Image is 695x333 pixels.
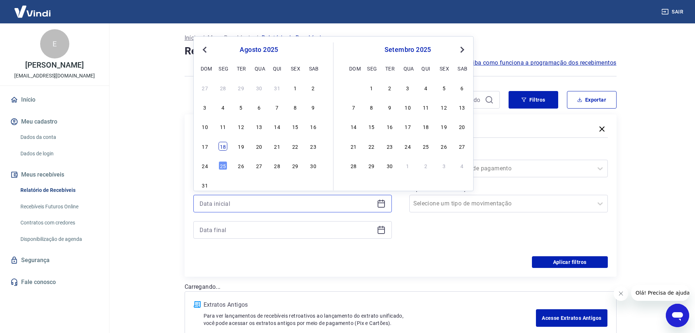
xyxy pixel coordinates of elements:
button: Meu cadastro [9,114,100,130]
button: Exportar [567,91,617,109]
div: Choose terça-feira, 9 de setembro de 2025 [385,103,394,111]
div: Choose sexta-feira, 19 de setembro de 2025 [440,122,448,131]
button: Filtros [509,91,558,109]
div: Choose domingo, 14 de setembro de 2025 [349,122,358,131]
div: Choose quinta-feira, 2 de outubro de 2025 [421,161,430,170]
div: Choose quarta-feira, 13 de agosto de 2025 [255,122,263,131]
div: Choose quinta-feira, 28 de agosto de 2025 [273,161,282,170]
div: Choose sábado, 9 de agosto de 2025 [309,103,318,111]
div: Choose domingo, 31 de agosto de 2025 [349,83,358,92]
input: Data inicial [200,198,374,209]
iframe: Botão para abrir a janela de mensagens [666,304,689,327]
div: Choose terça-feira, 29 de julho de 2025 [237,83,246,92]
div: Choose sexta-feira, 3 de outubro de 2025 [440,161,448,170]
div: Choose quarta-feira, 10 de setembro de 2025 [404,103,412,111]
div: Choose quarta-feira, 17 de setembro de 2025 [404,122,412,131]
iframe: Mensagem da empresa [631,285,689,301]
span: Saiba como funciona a programação dos recebimentos [466,58,617,67]
div: Choose sexta-feira, 12 de setembro de 2025 [440,103,448,111]
div: agosto 2025 [200,45,318,54]
p: [EMAIL_ADDRESS][DOMAIN_NAME] [14,72,95,80]
button: Meus recebíveis [9,167,100,183]
div: Choose segunda-feira, 4 de agosto de 2025 [219,103,227,111]
div: Choose sexta-feira, 15 de agosto de 2025 [291,122,300,131]
button: Previous Month [200,45,209,54]
p: Meus Recebíveis [208,34,253,42]
p: Início [185,34,199,42]
div: Choose quinta-feira, 31 de julho de 2025 [273,83,282,92]
div: Choose quarta-feira, 24 de setembro de 2025 [404,142,412,151]
h4: Relatório de Recebíveis [185,44,617,58]
div: seg [219,64,227,73]
div: Choose quarta-feira, 30 de julho de 2025 [255,83,263,92]
div: setembro 2025 [348,45,467,54]
div: Choose sábado, 23 de agosto de 2025 [309,142,318,151]
div: Choose domingo, 17 de agosto de 2025 [201,142,209,151]
a: Segurança [9,252,100,268]
a: Recebíveis Futuros Online [18,199,100,214]
p: Carregando... [185,283,617,291]
div: Choose domingo, 10 de agosto de 2025 [201,122,209,131]
div: Choose sábado, 6 de setembro de 2025 [457,83,466,92]
button: Next Month [458,45,467,54]
div: qui [421,64,430,73]
div: Choose quinta-feira, 21 de agosto de 2025 [273,142,282,151]
div: Choose sexta-feira, 5 de setembro de 2025 [440,83,448,92]
div: Choose segunda-feira, 11 de agosto de 2025 [219,122,227,131]
a: Dados da conta [18,130,100,145]
div: Choose sexta-feira, 1 de agosto de 2025 [291,83,300,92]
div: Choose segunda-feira, 8 de setembro de 2025 [367,103,376,111]
span: Olá! Precisa de ajuda? [4,5,61,11]
div: Choose terça-feira, 2 de setembro de 2025 [237,181,246,189]
p: Extratos Antigos [204,300,536,309]
p: / [256,34,258,42]
p: Relatório de Recebíveis [262,34,324,42]
div: qua [404,64,412,73]
div: Choose terça-feira, 2 de setembro de 2025 [385,83,394,92]
div: Choose terça-feira, 26 de agosto de 2025 [237,161,246,170]
div: qua [255,64,263,73]
div: Choose sábado, 27 de setembro de 2025 [457,142,466,151]
label: Forma de Pagamento [411,150,606,158]
div: Choose sexta-feira, 8 de agosto de 2025 [291,103,300,111]
div: Choose segunda-feira, 25 de agosto de 2025 [219,161,227,170]
div: Choose quinta-feira, 25 de setembro de 2025 [421,142,430,151]
div: sab [457,64,466,73]
iframe: Fechar mensagem [614,286,628,301]
div: Choose sábado, 4 de outubro de 2025 [457,161,466,170]
div: Choose quinta-feira, 7 de agosto de 2025 [273,103,282,111]
div: Choose terça-feira, 12 de agosto de 2025 [237,122,246,131]
div: Choose domingo, 28 de setembro de 2025 [349,161,358,170]
label: Tipo de Movimentação [411,185,606,193]
img: Vindi [9,0,56,23]
div: Choose terça-feira, 19 de agosto de 2025 [237,142,246,151]
a: Início [9,92,100,108]
div: Choose sábado, 30 de agosto de 2025 [309,161,318,170]
a: Dados de login [18,146,100,161]
div: dom [349,64,358,73]
div: Choose segunda-feira, 18 de agosto de 2025 [219,142,227,151]
div: Choose sábado, 2 de agosto de 2025 [309,83,318,92]
div: qui [273,64,282,73]
button: Aplicar filtros [532,256,608,268]
div: Choose terça-feira, 23 de setembro de 2025 [385,142,394,151]
div: Choose domingo, 31 de agosto de 2025 [201,181,209,189]
div: Choose segunda-feira, 29 de setembro de 2025 [367,161,376,170]
p: [PERSON_NAME] [25,61,84,69]
div: Choose sexta-feira, 5 de setembro de 2025 [291,181,300,189]
div: Choose sábado, 13 de setembro de 2025 [457,103,466,111]
a: Acesse Extratos Antigos [536,309,607,327]
div: Choose quarta-feira, 3 de setembro de 2025 [255,181,263,189]
div: Choose terça-feira, 30 de setembro de 2025 [385,161,394,170]
div: Choose quinta-feira, 18 de setembro de 2025 [421,122,430,131]
p: Para ver lançamentos de recebíveis retroativos ao lançamento do extrato unificado, você pode aces... [204,312,536,327]
div: Choose quarta-feira, 1 de outubro de 2025 [404,161,412,170]
div: Choose sábado, 6 de setembro de 2025 [309,181,318,189]
div: Choose sexta-feira, 26 de setembro de 2025 [440,142,448,151]
div: Choose domingo, 24 de agosto de 2025 [201,161,209,170]
div: sab [309,64,318,73]
div: Choose sexta-feira, 22 de agosto de 2025 [291,142,300,151]
div: Choose segunda-feira, 15 de setembro de 2025 [367,122,376,131]
div: Choose domingo, 7 de setembro de 2025 [349,103,358,111]
div: Choose quinta-feira, 4 de setembro de 2025 [273,181,282,189]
